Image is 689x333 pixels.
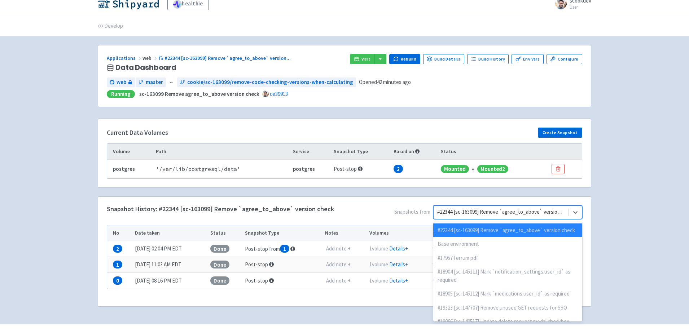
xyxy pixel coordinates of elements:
[107,144,153,160] th: Volume
[433,301,582,315] div: #19323 [sc-147707] Remove unused GET requests for SSO
[326,277,351,284] u: Add note +
[369,245,388,252] u: 1 volume
[169,78,174,86] span: ←
[107,77,135,87] a: web
[359,78,411,86] span: Opened
[438,144,549,160] th: Status
[350,54,374,64] a: Visit
[107,55,142,61] a: Applications
[389,277,408,284] a: Details+
[153,144,290,160] th: Path
[334,165,363,172] span: Post-stop
[367,225,430,241] th: Volumes
[107,129,168,136] h4: Current Data Volumes
[430,225,458,241] th: Size
[243,257,323,273] td: Post-stop
[433,251,582,265] div: #17957 ferrum pdf
[107,205,334,213] h4: Snapshot History: #22344 [sc-163099] Remove `agree_to_above` version check
[115,63,176,72] span: Data Dashboard
[113,261,122,269] span: 1
[133,273,208,289] td: [DATE] 08:16 PM EDT
[158,55,292,61] a: #22344 [sc-163099] Remove `agree_to_above` version...
[433,223,582,237] div: #22344 [sc-163099] Remove `agree_to_above` version check
[369,277,388,284] u: 1 volume
[210,276,229,285] span: Done
[430,273,458,289] td: 9.3 GB
[433,287,582,301] div: #18905 [sc-145112] Mark `medications.user_id` as required
[547,54,582,64] a: Configure
[512,54,543,64] a: Env Vars
[423,54,464,64] a: Build Details
[430,257,458,273] td: 9.3 GB
[243,225,323,241] th: Snapshot Type
[136,77,166,87] a: master
[270,90,288,97] a: ce39913
[430,241,458,257] td: 9.3 GB
[133,225,208,241] th: Date taken
[369,261,388,268] u: 1 volume
[113,165,135,172] b: postgres
[441,165,469,173] span: Mounted
[326,245,351,252] u: Add note +
[139,90,259,97] strong: sc-163099 Remove agree_to_above version check
[290,144,332,160] th: Service
[243,273,323,289] td: Post-stop
[133,257,208,273] td: [DATE] 11:03 AM EDT
[323,225,367,241] th: Notes
[477,165,508,173] span: Mounted 2
[280,245,289,253] span: 1
[467,54,509,64] a: Build History
[472,165,474,173] div: «
[293,165,315,172] b: postgres
[361,56,371,62] span: Visit
[142,55,158,61] span: web
[389,261,408,268] a: Details+
[391,144,439,160] th: Based on
[377,79,411,85] time: 42 minutes ago
[433,237,582,251] div: Base environment
[210,261,229,269] span: Done
[334,205,582,222] span: Snapshots from
[326,261,351,268] u: Add note +
[113,245,122,253] span: 2
[538,128,582,138] button: Create Snapshot
[243,241,323,257] td: Post-stop from
[177,77,356,87] a: cookie/sc-163099/remove-code-checking-versions-when-calculating
[570,5,591,9] small: User
[389,54,420,64] button: Rebuild
[394,165,403,173] span: 2
[332,144,391,160] th: Snapshot Type
[98,16,123,36] a: Develop
[210,245,229,253] span: Done
[153,160,290,178] td: ' /var/lib/postgresql/data '
[107,90,135,98] div: Running
[146,78,163,86] span: master
[187,78,353,86] span: cookie/sc-163099/remove-code-checking-versions-when-calculating
[389,245,408,252] a: Details+
[208,225,243,241] th: Status
[107,225,133,241] th: No
[113,276,122,285] span: 0
[133,241,208,257] td: [DATE] 02:04 PM EDT
[433,265,582,287] div: #18904 [sc-145111] Mark `notification_settings.user_id` as required
[117,78,126,86] span: web
[164,55,291,61] span: #22344 [sc-163099] Remove `agree_to_above` version ...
